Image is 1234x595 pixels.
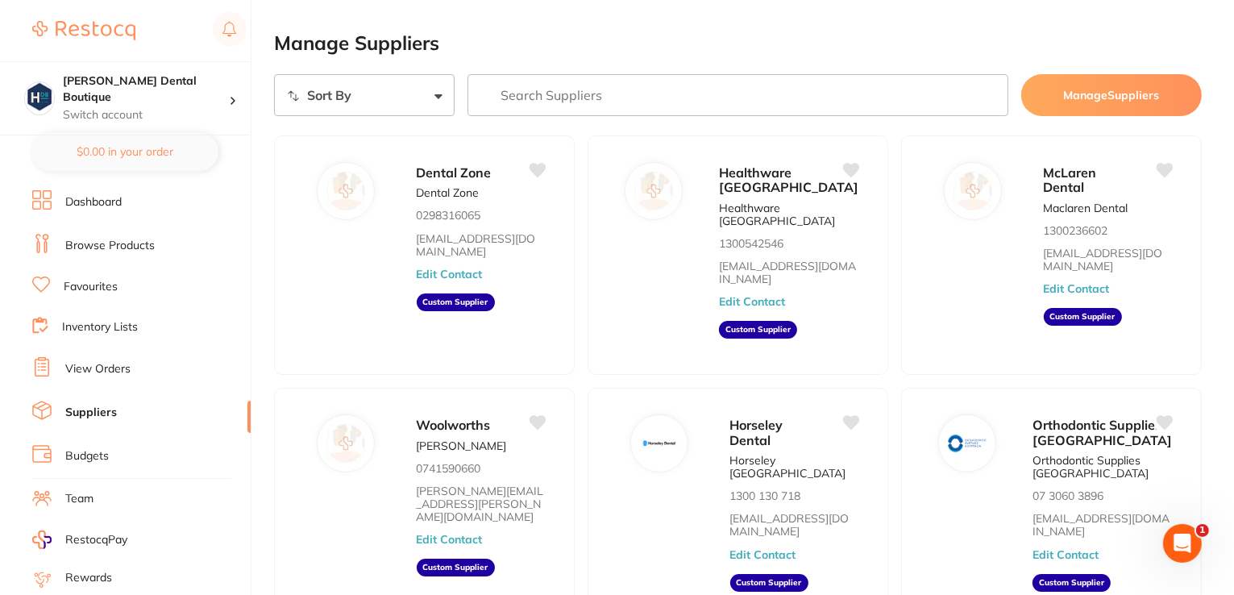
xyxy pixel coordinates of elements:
[730,489,801,502] p: 1300 130 718
[64,279,118,295] a: Favourites
[730,548,796,561] button: Edit Contact
[1044,247,1173,273] a: [EMAIL_ADDRESS][DOMAIN_NAME]
[1032,548,1099,561] button: Edit Contact
[65,194,122,210] a: Dashboard
[32,21,135,40] img: Restocq Logo
[954,172,992,210] img: McLaren Dental
[65,532,127,548] span: RestocqPay
[417,209,481,222] p: 0298316065
[32,12,135,49] a: Restocq Logo
[1044,202,1128,214] p: Maclaren Dental
[417,485,546,523] a: [PERSON_NAME][EMAIL_ADDRESS][PERSON_NAME][DOMAIN_NAME]
[63,73,229,105] h4: Harris Dental Boutique
[65,405,117,421] a: Suppliers
[730,454,859,480] p: Horseley [GEOGRAPHIC_DATA]
[417,417,491,433] span: Woolworths
[719,260,858,285] a: [EMAIL_ADDRESS][DOMAIN_NAME]
[417,186,480,199] p: Dental Zone
[1021,74,1202,116] button: ManageSuppliers
[62,319,138,335] a: Inventory Lists
[326,172,365,210] img: Dental Zone
[1044,282,1110,295] button: Edit Contact
[417,232,546,258] a: [EMAIL_ADDRESS][DOMAIN_NAME]
[719,164,858,195] span: Healthware [GEOGRAPHIC_DATA]
[719,237,783,250] p: 1300542546
[32,531,52,549] img: RestocqPay
[634,172,673,210] img: Healthware Australia
[1032,512,1172,538] a: [EMAIL_ADDRESS][DOMAIN_NAME]
[32,531,127,549] a: RestocqPay
[417,268,483,281] button: Edit Contact
[417,462,481,475] p: 0741590660
[417,164,492,181] span: Dental Zone
[730,512,859,538] a: [EMAIL_ADDRESS][DOMAIN_NAME]
[65,361,131,377] a: View Orders
[1032,454,1172,480] p: Orthodontic Supplies [GEOGRAPHIC_DATA]
[467,74,1008,116] input: Search Suppliers
[417,439,507,452] p: [PERSON_NAME]
[1163,524,1202,563] iframe: Intercom live chat
[719,295,785,308] button: Edit Contact
[719,202,858,227] p: Healthware [GEOGRAPHIC_DATA]
[719,321,797,339] aside: Custom Supplier
[417,559,495,576] aside: Custom Supplier
[730,417,783,447] span: Horseley Dental
[65,570,112,586] a: Rewards
[1032,574,1111,592] aside: Custom Supplier
[274,32,1202,55] h2: Manage Suppliers
[63,107,229,123] p: Switch account
[326,425,365,464] img: Woolworths
[1196,524,1209,537] span: 1
[417,293,495,311] aside: Custom Supplier
[1044,308,1122,326] aside: Custom Supplier
[1032,417,1172,447] span: Orthodontic Supplies [GEOGRAPHIC_DATA]
[640,425,679,464] img: Horseley Dental
[948,425,987,464] img: Orthodontic Supplies Australia
[65,491,93,507] a: Team
[65,448,109,464] a: Budgets
[1032,489,1103,502] p: 07 3060 3896
[1044,164,1097,195] span: McLaren Dental
[1044,224,1108,237] p: 1300236602
[65,238,155,254] a: Browse Products
[730,574,808,592] aside: Custom Supplier
[25,82,54,111] img: Harris Dental Boutique
[417,533,483,546] button: Edit Contact
[32,132,218,171] button: $0.00 in your order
